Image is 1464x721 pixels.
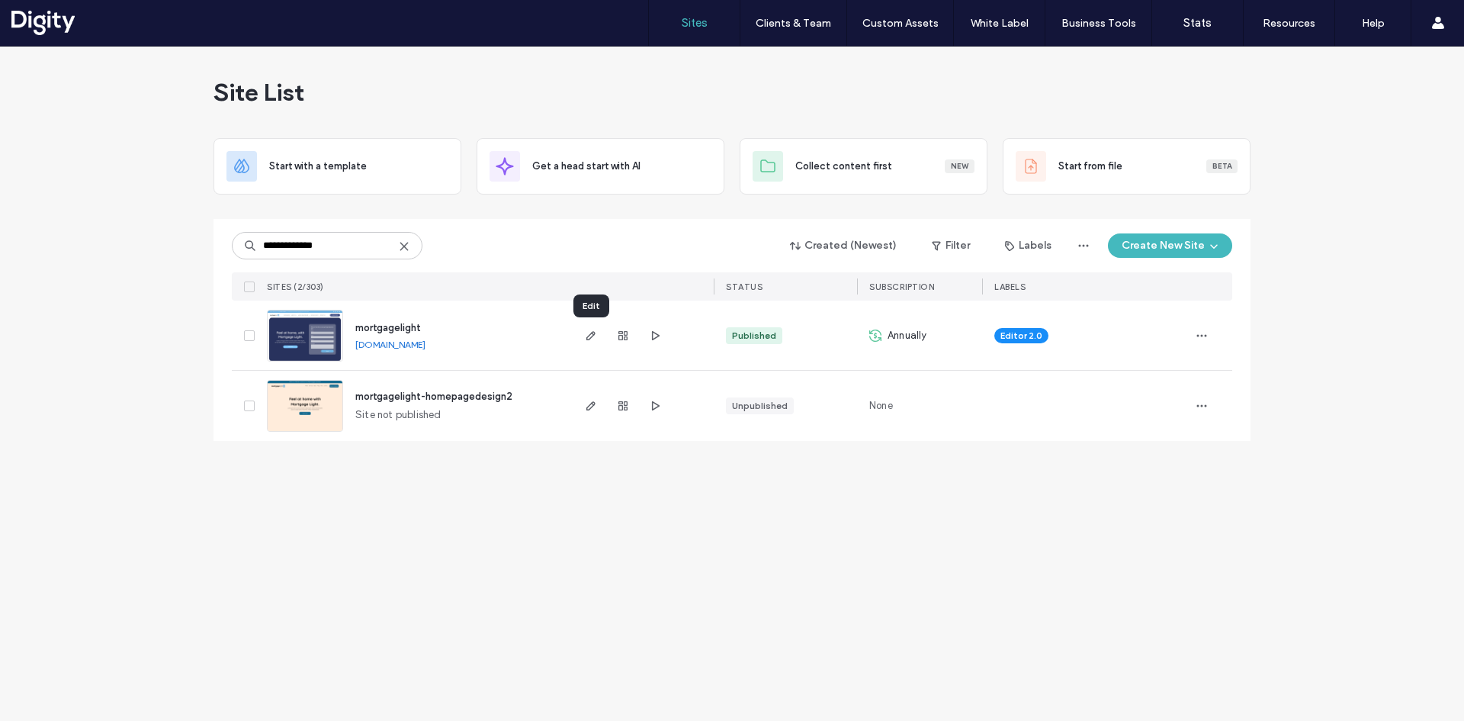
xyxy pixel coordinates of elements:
label: Help [1362,17,1385,30]
span: Get a head start with AI [532,159,640,174]
span: None [869,398,893,414]
label: Clients & Team [756,17,831,30]
span: Site not published [355,407,441,423]
span: Editor 2.0 [1000,329,1042,343]
label: Resources [1263,17,1315,30]
span: LABELS [994,282,1026,292]
span: Annually [888,328,927,343]
div: New [945,159,974,173]
div: Unpublished [732,399,788,413]
a: mortgagelight [355,322,421,333]
div: Collect content firstNew [740,138,987,195]
label: Business Tools [1061,17,1136,30]
div: Get a head start with AI [477,138,724,195]
span: Start from file [1058,159,1122,174]
span: Collect content first [795,159,892,174]
a: [DOMAIN_NAME] [355,339,425,350]
div: Beta [1206,159,1238,173]
span: STATUS [726,282,762,292]
div: Start from fileBeta [1003,138,1250,195]
a: mortgagelight-homepagedesign2 [355,391,512,402]
button: Created (Newest) [777,233,910,258]
div: Start with a template [213,138,461,195]
span: SUBSCRIPTION [869,282,934,292]
div: Edit [573,295,609,317]
label: Sites [682,16,708,30]
button: Filter [917,233,985,258]
button: Create New Site [1108,233,1232,258]
span: Help [34,11,66,24]
button: Labels [991,233,1065,258]
label: White Label [971,17,1029,30]
label: Stats [1183,16,1212,30]
div: Published [732,329,776,343]
span: Site List [213,77,304,108]
span: SITES (2/303) [267,282,324,292]
span: Start with a template [269,159,367,174]
label: Custom Assets [862,17,939,30]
